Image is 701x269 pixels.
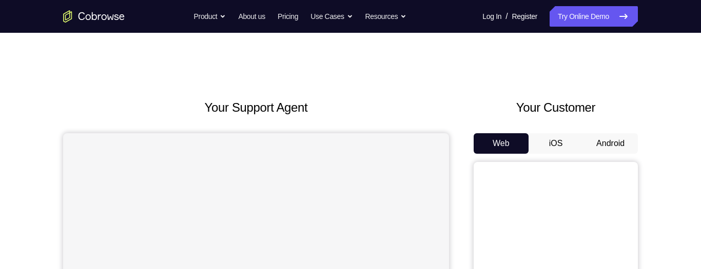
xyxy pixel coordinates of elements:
button: iOS [529,133,583,154]
h2: Your Support Agent [63,98,449,117]
button: Use Cases [310,6,353,27]
a: Pricing [278,6,298,27]
button: Android [583,133,638,154]
a: Log In [482,6,501,27]
h2: Your Customer [474,98,638,117]
a: About us [238,6,265,27]
button: Product [194,6,226,27]
button: Web [474,133,529,154]
span: / [505,10,508,23]
a: Try Online Demo [550,6,638,27]
a: Register [512,6,537,27]
button: Resources [365,6,407,27]
a: Go to the home page [63,10,125,23]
